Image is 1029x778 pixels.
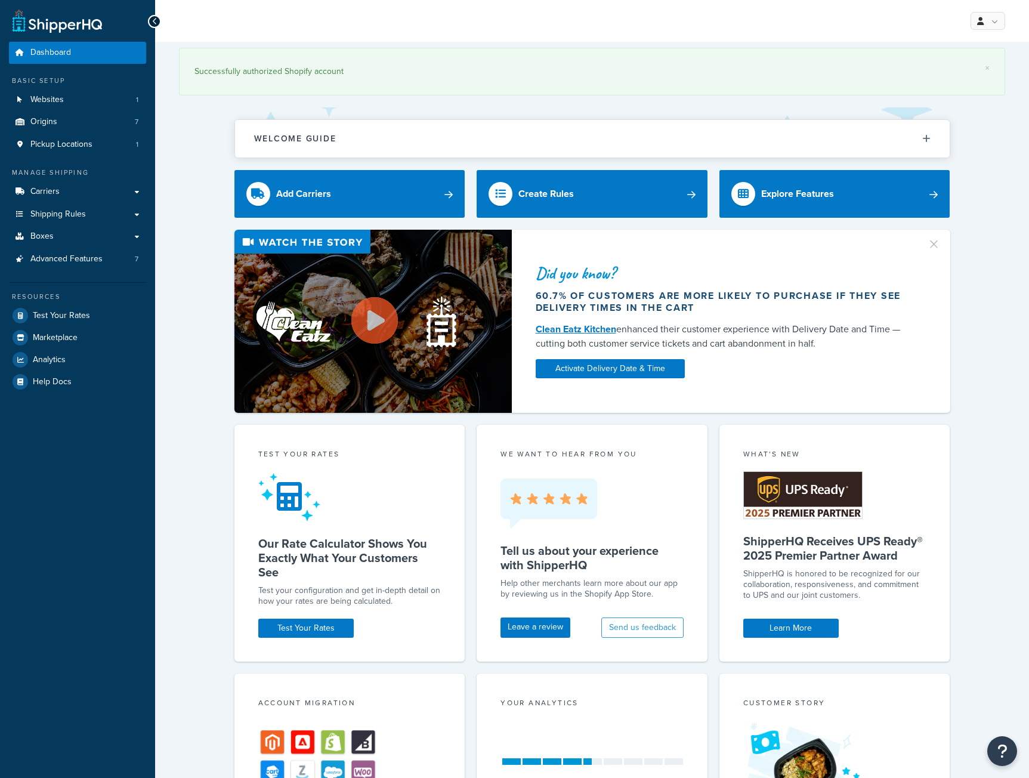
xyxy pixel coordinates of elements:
a: Clean Eatz Kitchen [536,322,616,336]
div: Customer Story [743,697,926,711]
div: What's New [743,449,926,462]
button: Welcome Guide [235,120,950,158]
div: Successfully authorized Shopify account [194,63,990,80]
span: 7 [135,117,138,127]
a: Boxes [9,226,146,248]
span: Origins [30,117,57,127]
a: Websites1 [9,89,146,111]
a: Leave a review [500,618,570,638]
span: Dashboard [30,48,71,58]
span: 1 [136,140,138,150]
div: Did you know? [536,265,913,282]
span: Boxes [30,231,54,242]
button: Send us feedback [601,618,684,638]
div: 60.7% of customers are more likely to purchase if they see delivery times in the cart [536,290,913,314]
li: Websites [9,89,146,111]
div: Test your configuration and get in-depth detail on how your rates are being calculated. [258,585,441,607]
h2: Welcome Guide [254,134,336,143]
li: Origins [9,111,146,133]
div: Account Migration [258,697,441,711]
h5: ShipperHQ Receives UPS Ready® 2025 Premier Partner Award [743,534,926,563]
img: Video thumbnail [234,230,512,413]
div: Your Analytics [500,697,684,711]
a: × [985,63,990,73]
a: Help Docs [9,371,146,393]
span: Marketplace [33,333,78,343]
div: Create Rules [518,186,574,202]
a: Test Your Rates [9,305,146,326]
a: Advanced Features7 [9,248,146,270]
a: Shipping Rules [9,203,146,226]
h5: Our Rate Calculator Shows You Exactly What Your Customers See [258,536,441,579]
span: Shipping Rules [30,209,86,220]
span: Help Docs [33,377,72,387]
div: enhanced their customer experience with Delivery Date and Time — cutting both customer service ti... [536,322,913,351]
span: Test Your Rates [33,311,90,321]
p: ShipperHQ is honored to be recognized for our collaboration, responsiveness, and commitment to UP... [743,569,926,601]
h5: Tell us about your experience with ShipperHQ [500,544,684,572]
a: Carriers [9,181,146,203]
span: 7 [135,254,138,264]
a: Pickup Locations1 [9,134,146,156]
div: Test your rates [258,449,441,462]
div: Add Carriers [276,186,331,202]
button: Open Resource Center [987,736,1017,766]
a: Marketplace [9,327,146,348]
p: we want to hear from you [500,449,684,459]
a: Dashboard [9,42,146,64]
li: Advanced Features [9,248,146,270]
a: Learn More [743,619,839,638]
span: Carriers [30,187,60,197]
a: Analytics [9,349,146,371]
a: Explore Features [719,170,950,218]
a: Add Carriers [234,170,465,218]
span: 1 [136,95,138,105]
a: Create Rules [477,170,707,218]
a: Activate Delivery Date & Time [536,359,685,378]
p: Help other merchants learn more about our app by reviewing us in the Shopify App Store. [500,578,684,600]
a: Test Your Rates [258,619,354,638]
span: Analytics [33,355,66,365]
span: Advanced Features [30,254,103,264]
li: Pickup Locations [9,134,146,156]
div: Manage Shipping [9,168,146,178]
div: Explore Features [761,186,834,202]
span: Pickup Locations [30,140,92,150]
div: Resources [9,292,146,302]
div: Basic Setup [9,76,146,86]
a: Origins7 [9,111,146,133]
span: Websites [30,95,64,105]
